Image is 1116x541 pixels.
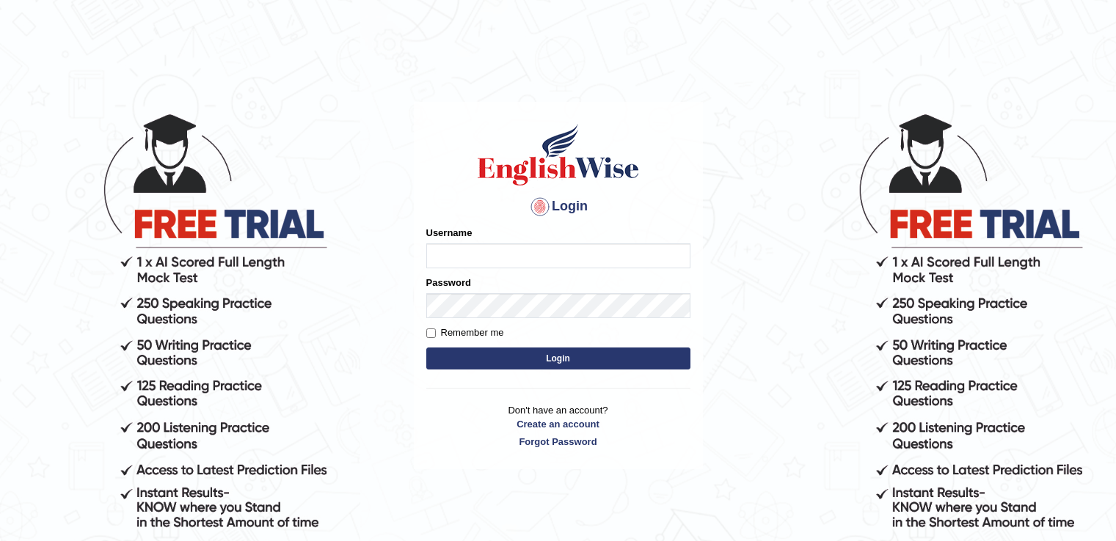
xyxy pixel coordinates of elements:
h4: Login [426,195,690,218]
a: Create an account [426,417,690,431]
label: Remember me [426,325,504,340]
label: Username [426,226,473,240]
button: Login [426,347,690,369]
a: Forgot Password [426,435,690,449]
p: Don't have an account? [426,403,690,449]
label: Password [426,276,471,290]
img: Logo of English Wise sign in for intelligent practice with AI [475,122,642,188]
input: Remember me [426,328,436,338]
